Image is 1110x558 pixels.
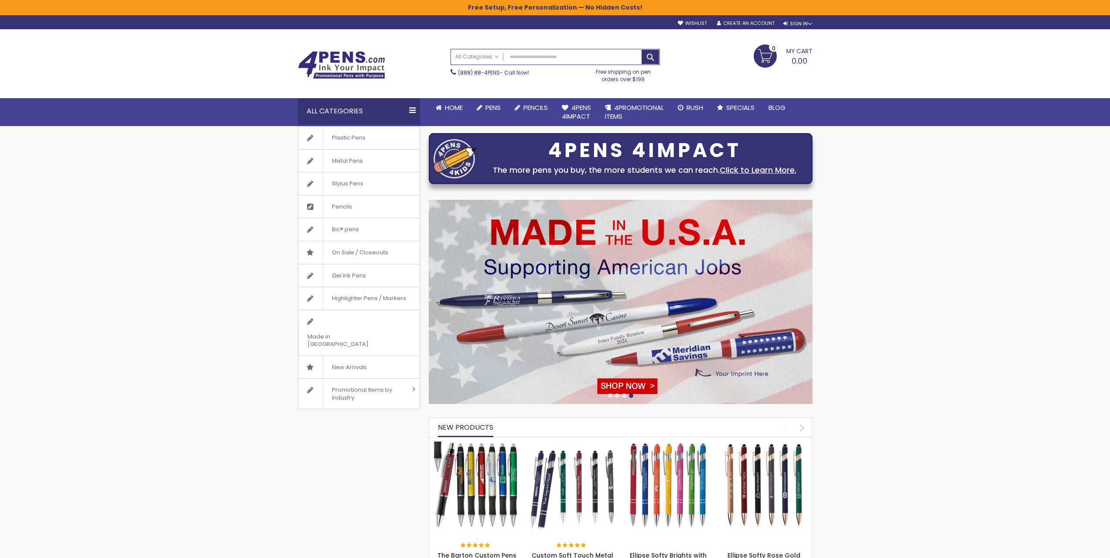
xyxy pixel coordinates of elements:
a: Made in [GEOGRAPHIC_DATA] [298,310,420,356]
img: /custom-pens/usa-made-pens.html [429,200,813,404]
span: 0 [772,44,775,52]
span: Made in [GEOGRAPHIC_DATA] [298,325,398,356]
a: Specials [710,98,762,117]
span: Pencils [323,195,361,218]
span: Blog [768,103,786,112]
a: Blog [762,98,792,117]
span: Promotional Items by Industry [323,379,409,409]
span: Bic® pens [323,218,368,241]
img: 4Pens Custom Pens and Promotional Products [298,51,385,79]
span: 4Pens 4impact [562,103,591,121]
span: On Sale / Closeouts [323,241,397,264]
a: Promotional Items by Industry [298,379,420,409]
span: Home [445,103,463,112]
a: Home [429,98,470,117]
span: 0.00 [792,55,807,66]
img: Ellipse Softy Brights with Stylus Pen - Laser [625,442,712,529]
a: Pencils [298,195,420,218]
span: Rush [686,103,703,112]
a: Ellipse Softy Rose Gold Classic with Stylus Pen - Silver Laser [721,441,808,448]
span: New Products [438,422,493,432]
a: Pens [470,98,508,117]
a: Plastic Pens [298,127,420,149]
span: Metal Pens [323,150,372,172]
div: 100% [557,542,587,548]
div: 4PENS 4IMPACT [482,141,808,160]
a: All Categories [451,49,503,64]
span: All Categories [455,53,499,60]
img: Ellipse Softy Rose Gold Classic with Stylus Pen - Silver Laser [721,442,808,529]
span: Highlighter Pens / Markers [323,287,415,310]
a: On Sale / Closeouts [298,241,420,264]
div: 100% [461,542,491,548]
img: four_pen_logo.png [434,139,477,178]
a: The Barton Custom Pens Special Offer [434,441,521,448]
div: All Categories [298,98,420,124]
img: The Barton Custom Pens Special Offer [434,442,521,529]
a: Bic® pens [298,218,420,241]
a: 0.00 0 [754,45,813,66]
a: New Arrivals [298,356,420,379]
a: Metal Pens [298,150,420,172]
span: Pencils [523,103,548,112]
a: Rush [671,98,710,117]
span: Stylus Pens [323,172,372,195]
a: Stylus Pens [298,172,420,195]
span: Specials [726,103,755,112]
a: 4PROMOTIONALITEMS [598,98,671,127]
img: Custom Soft Touch Metal Pen - Stylus Top [529,442,616,529]
a: Ellipse Softy Brights with Stylus Pen - Laser [625,441,712,448]
a: Gel Ink Pens [298,264,420,287]
a: Highlighter Pens / Markers [298,287,420,310]
span: - Call Now! [458,69,529,76]
a: Create an Account [717,20,775,27]
div: next [795,420,810,435]
div: The more pens you buy, the more students we can reach. [482,164,808,176]
a: (888) 88-4PENS [458,69,500,76]
a: Click to Learn More. [720,164,796,175]
span: Gel Ink Pens [323,264,375,287]
a: Pencils [508,98,555,117]
span: 4PROMOTIONAL ITEMS [605,103,664,121]
span: Plastic Pens [323,127,374,149]
div: prev [778,420,793,435]
a: Custom Soft Touch Metal Pen - Stylus Top [529,441,616,448]
div: Free shipping on pen orders over $199 [587,65,660,82]
a: 4Pens4impact [555,98,598,127]
span: New Arrivals [323,356,376,379]
div: Sign In [783,21,812,27]
span: Pens [485,103,501,112]
a: Wishlist [678,20,707,27]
